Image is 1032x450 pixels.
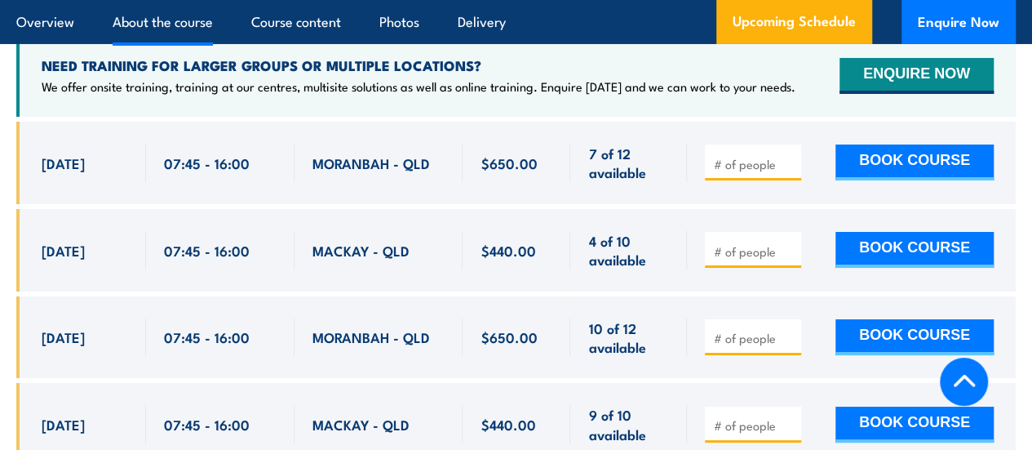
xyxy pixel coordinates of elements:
[588,231,669,270] span: 4 of 10 available
[481,241,535,260] span: $440.00
[42,241,85,260] span: [DATE]
[164,415,250,434] span: 07:45 - 16:00
[714,417,795,434] input: # of people
[42,327,85,346] span: [DATE]
[714,156,795,172] input: # of people
[839,58,994,94] button: ENQUIRE NOW
[164,327,250,346] span: 07:45 - 16:00
[588,144,669,182] span: 7 of 12 available
[312,415,410,434] span: MACKAY - QLD
[714,243,795,260] input: # of people
[835,407,994,443] button: BOOK COURSE
[312,327,430,346] span: MORANBAH - QLD
[835,232,994,268] button: BOOK COURSE
[714,330,795,346] input: # of people
[42,154,85,172] span: [DATE]
[42,78,795,95] p: We offer onsite training, training at our centres, multisite solutions as well as online training...
[42,415,85,434] span: [DATE]
[835,319,994,355] button: BOOK COURSE
[481,327,537,346] span: $650.00
[588,405,669,443] span: 9 of 10 available
[312,154,430,172] span: MORANBAH - QLD
[164,241,250,260] span: 07:45 - 16:00
[588,319,669,357] span: 10 of 12 available
[481,154,537,172] span: $650.00
[164,154,250,172] span: 07:45 - 16:00
[312,241,410,260] span: MACKAY - QLD
[481,415,535,434] span: $440.00
[42,56,795,74] h4: NEED TRAINING FOR LARGER GROUPS OR MULTIPLE LOCATIONS?
[835,145,994,180] button: BOOK COURSE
